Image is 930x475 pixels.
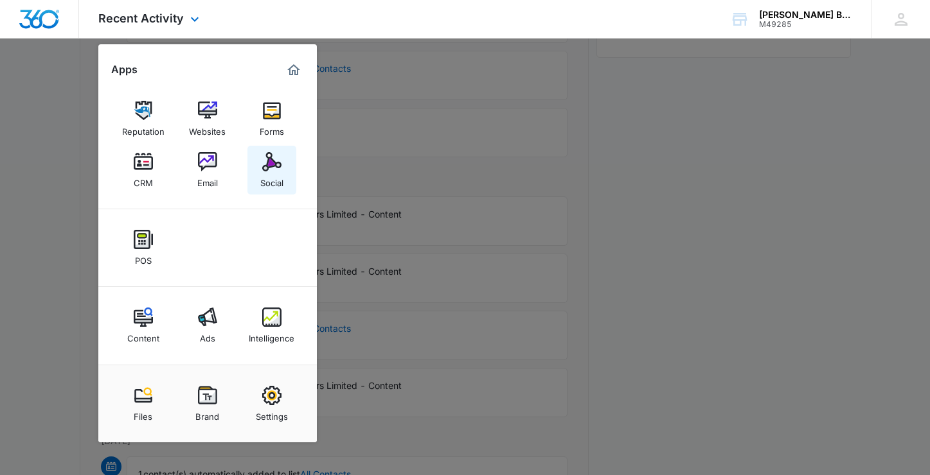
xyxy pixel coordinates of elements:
[119,223,168,272] a: POS
[256,405,288,422] div: Settings
[183,379,232,428] a: Brand
[283,60,304,80] a: Marketing 360® Dashboard
[249,327,294,343] div: Intelligence
[247,379,296,428] a: Settings
[195,405,219,422] div: Brand
[122,120,165,137] div: Reputation
[260,120,284,137] div: Forms
[98,12,184,25] span: Recent Activity
[247,94,296,143] a: Forms
[183,146,232,194] a: Email
[247,301,296,350] a: Intelligence
[135,249,152,266] div: POS
[183,94,232,143] a: Websites
[119,146,168,194] a: CRM
[119,301,168,350] a: Content
[183,301,232,350] a: Ads
[189,120,226,137] div: Websites
[197,171,218,188] div: Email
[759,20,853,29] div: account id
[260,171,283,188] div: Social
[247,146,296,194] a: Social
[111,64,138,76] h2: Apps
[134,171,153,188] div: CRM
[759,10,853,20] div: account name
[134,405,152,422] div: Files
[119,94,168,143] a: Reputation
[119,379,168,428] a: Files
[127,327,159,343] div: Content
[200,327,215,343] div: Ads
